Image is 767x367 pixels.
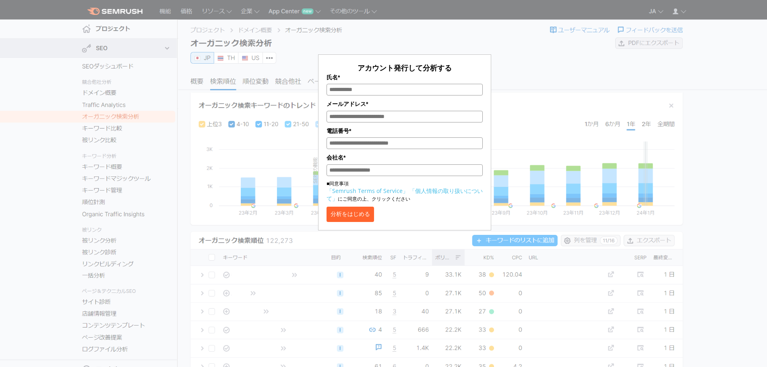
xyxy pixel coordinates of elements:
a: 「個人情報の取り扱いについて」 [327,187,483,202]
span: アカウント発行して分析する [358,63,452,73]
p: ■同意事項 にご同意の上、クリックください [327,180,483,203]
label: 電話番号* [327,126,483,135]
button: 分析をはじめる [327,207,374,222]
a: 「Semrush Terms of Service」 [327,187,408,195]
label: メールアドレス* [327,100,483,108]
